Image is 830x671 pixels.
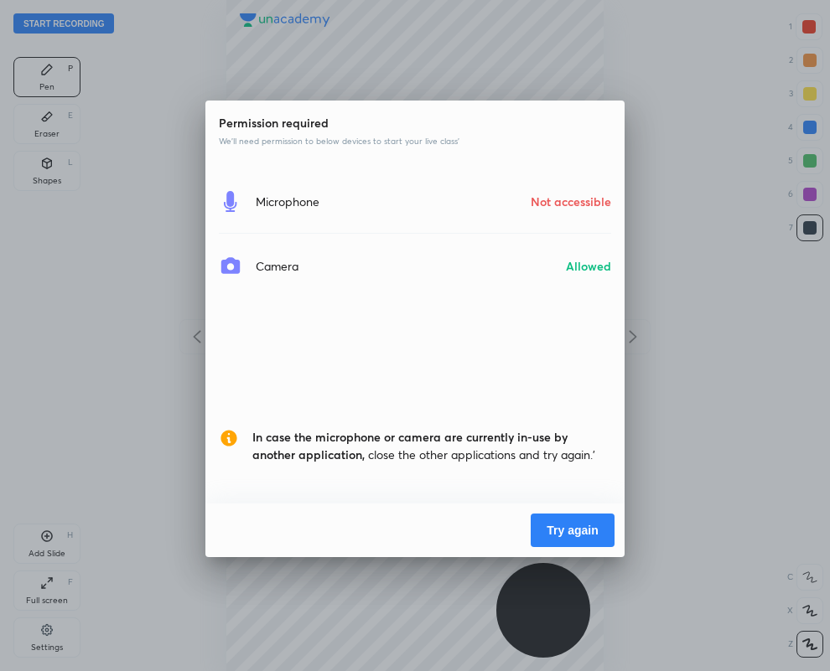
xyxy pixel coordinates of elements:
h4: Permission required [219,114,611,132]
h4: Camera [256,257,298,275]
span: close the other applications and try again.’ [252,428,611,463]
h4: Allowed [566,257,611,275]
p: We’ll need permission to below devices to start your live class’ [219,135,611,147]
button: Try again [531,514,615,547]
h4: Not accessible [531,193,611,210]
h4: Microphone [256,193,319,210]
span: In case the microphone or camera are currently in-use by another application, [252,429,568,462]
